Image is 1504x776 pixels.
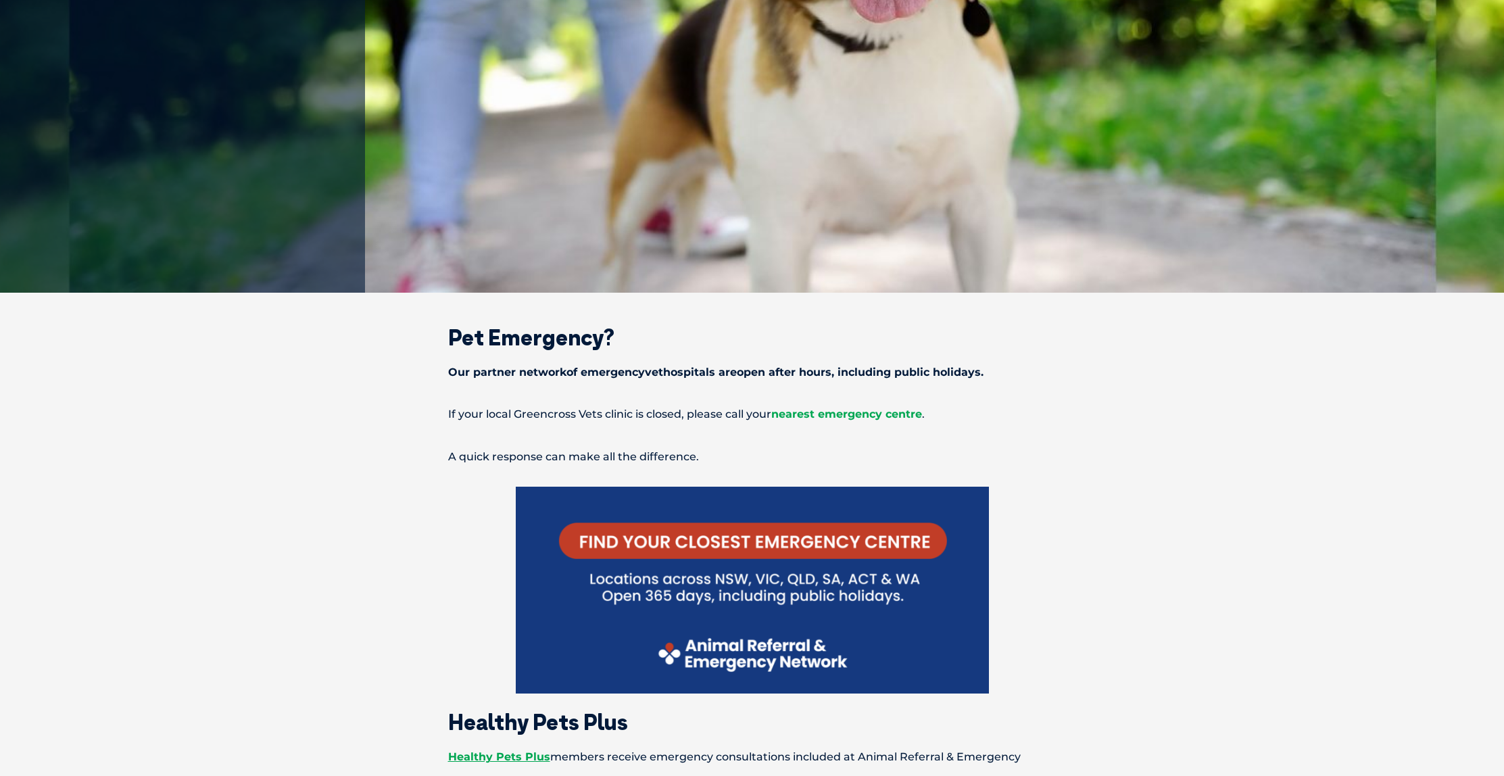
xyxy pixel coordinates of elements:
[448,366,566,379] span: Our partner network
[448,750,550,763] a: Healthy Pets Plus
[645,366,663,379] span: vet
[448,450,699,463] span: A quick response can make all the difference.
[737,366,984,379] span: open after hours, including public holidays.
[516,487,989,693] img: Find your local emergency centre
[566,366,645,379] span: of emergency
[401,326,1104,348] h2: Pet Emergency?
[719,366,737,379] span: are
[663,366,715,379] span: hospitals
[401,711,1104,733] h2: Healthy Pets Plus
[922,408,925,420] span: .
[448,408,771,420] span: If your local Greencross Vets clinic is closed, please call your
[771,408,922,420] a: nearest emergency centre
